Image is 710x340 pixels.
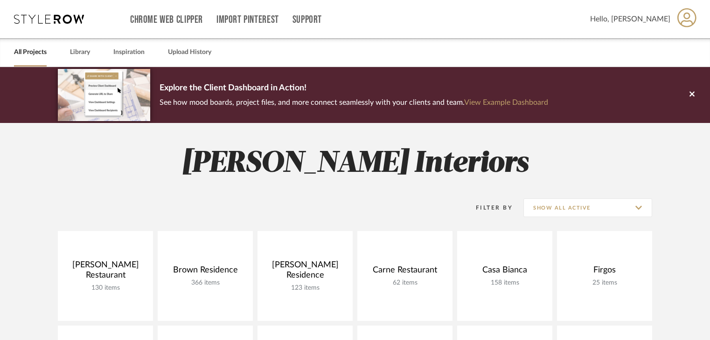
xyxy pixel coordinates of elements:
div: [PERSON_NAME] Residence [265,260,345,284]
div: 158 items [465,279,545,287]
div: 366 items [165,279,245,287]
div: 25 items [564,279,645,287]
a: View Example Dashboard [464,99,548,106]
div: [PERSON_NAME] Restaurant [65,260,146,284]
a: Library [70,46,90,59]
a: Import Pinterest [216,16,279,24]
div: Carne Restaurant [365,265,445,279]
div: 62 items [365,279,445,287]
a: Upload History [168,46,211,59]
h2: [PERSON_NAME] Interiors [19,146,691,181]
div: Filter By [464,203,513,212]
div: 123 items [265,284,345,292]
div: Casa Bianca [465,265,545,279]
a: Support [292,16,322,24]
div: Firgos [564,265,645,279]
div: Brown Residence [165,265,245,279]
p: Explore the Client Dashboard in Action! [160,81,548,96]
p: See how mood boards, project files, and more connect seamlessly with your clients and team. [160,96,548,109]
div: 130 items [65,284,146,292]
a: All Projects [14,46,47,59]
span: Hello, [PERSON_NAME] [590,14,670,25]
a: Inspiration [113,46,145,59]
a: Chrome Web Clipper [130,16,203,24]
img: d5d033c5-7b12-40c2-a960-1ecee1989c38.png [58,69,150,121]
